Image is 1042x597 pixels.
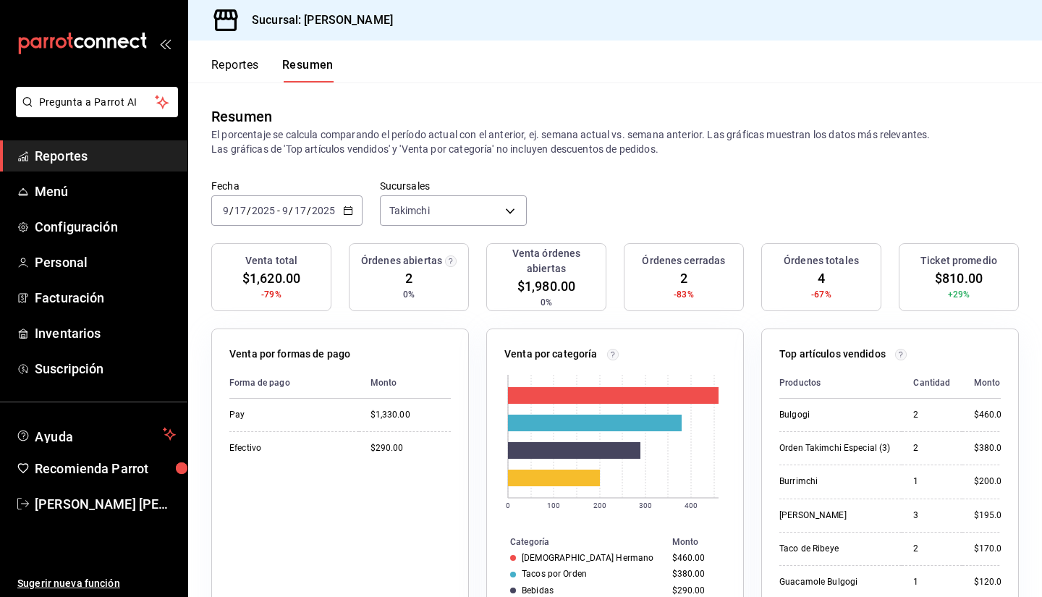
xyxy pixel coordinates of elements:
[685,501,698,509] text: 400
[818,268,825,288] span: 4
[251,205,276,216] input: ----
[902,368,962,399] th: Cantidad
[784,253,859,268] h3: Órdenes totales
[294,205,307,216] input: --
[229,205,234,216] span: /
[672,585,720,596] div: $290.00
[370,409,451,421] div: $1,330.00
[811,288,831,301] span: -67%
[779,475,890,488] div: Burrimchi
[242,268,300,288] span: $1,620.00
[35,459,176,478] span: Recomienda Parrot
[517,276,575,296] span: $1,980.00
[10,105,178,120] a: Pregunta a Parrot AI
[281,205,289,216] input: --
[229,347,350,362] p: Venta por formas de pago
[672,553,720,563] div: $460.00
[35,146,176,166] span: Reportes
[234,205,247,216] input: --
[389,203,430,218] span: Takimchi
[522,553,653,563] div: [DEMOGRAPHIC_DATA] Hermano
[405,268,412,288] span: 2
[245,253,297,268] h3: Venta total
[289,205,293,216] span: /
[307,205,311,216] span: /
[974,442,1007,454] div: $380.00
[779,347,886,362] p: Top artículos vendidos
[35,494,176,514] span: [PERSON_NAME] [PERSON_NAME]
[311,205,336,216] input: ----
[229,368,359,399] th: Forma de pago
[370,442,451,454] div: $290.00
[913,543,950,555] div: 2
[211,58,334,82] div: navigation tabs
[35,288,176,308] span: Facturación
[487,534,666,550] th: Categoría
[974,576,1007,588] div: $120.00
[779,543,890,555] div: Taco de Ribeye
[974,475,1007,488] div: $200.00
[211,127,1019,156] p: El porcentaje se calcula comparando el período actual con el anterior, ej. semana actual vs. sema...
[779,368,902,399] th: Productos
[974,543,1007,555] div: $170.00
[506,501,510,509] text: 0
[493,246,600,276] h3: Venta órdenes abiertas
[35,425,157,443] span: Ayuda
[672,569,720,579] div: $380.00
[666,534,743,550] th: Monto
[35,217,176,237] span: Configuración
[211,58,259,82] button: Reportes
[779,409,890,421] div: Bulgogi
[380,181,527,191] label: Sucursales
[522,585,554,596] div: Bebidas
[913,475,950,488] div: 1
[261,288,281,301] span: -79%
[159,38,171,49] button: open_drawer_menu
[779,509,890,522] div: [PERSON_NAME]
[680,268,687,288] span: 2
[642,253,725,268] h3: Órdenes cerradas
[920,253,997,268] h3: Ticket promedio
[361,253,442,268] h3: Órdenes abiertas
[547,501,560,509] text: 100
[779,442,890,454] div: Orden Takimchi Especial (3)
[35,359,176,378] span: Suscripción
[541,296,552,309] span: 0%
[211,181,363,191] label: Fecha
[403,288,415,301] span: 0%
[779,576,890,588] div: Guacamole Bulgogi
[39,95,156,110] span: Pregunta a Parrot AI
[962,368,1007,399] th: Monto
[522,569,587,579] div: Tacos por Orden
[277,205,280,216] span: -
[247,205,251,216] span: /
[35,182,176,201] span: Menú
[222,205,229,216] input: --
[913,576,950,588] div: 1
[229,409,347,421] div: Pay
[359,368,451,399] th: Monto
[974,409,1007,421] div: $460.00
[913,442,950,454] div: 2
[674,288,694,301] span: -83%
[974,509,1007,522] div: $195.00
[913,409,950,421] div: 2
[211,106,272,127] div: Resumen
[593,501,606,509] text: 200
[282,58,334,82] button: Resumen
[35,323,176,343] span: Inventarios
[229,442,347,454] div: Efectivo
[240,12,393,29] h3: Sucursal: [PERSON_NAME]
[913,509,950,522] div: 3
[948,288,970,301] span: +29%
[16,87,178,117] button: Pregunta a Parrot AI
[35,253,176,272] span: Personal
[17,576,176,591] span: Sugerir nueva función
[935,268,983,288] span: $810.00
[504,347,598,362] p: Venta por categoría
[639,501,652,509] text: 300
